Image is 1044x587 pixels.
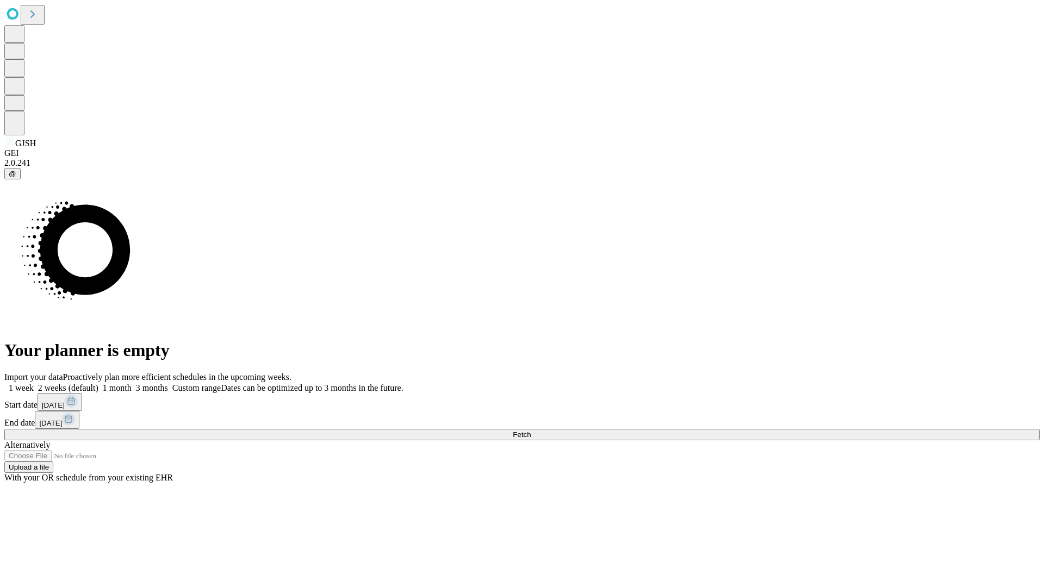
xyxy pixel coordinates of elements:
span: Import your data [4,372,63,382]
button: Upload a file [4,461,53,473]
span: With your OR schedule from your existing EHR [4,473,173,482]
span: Fetch [513,430,531,439]
span: 2 weeks (default) [38,383,98,392]
span: Alternatively [4,440,50,449]
span: 1 week [9,383,34,392]
div: Start date [4,393,1040,411]
span: 3 months [136,383,168,392]
button: [DATE] [38,393,82,411]
span: @ [9,170,16,178]
span: 1 month [103,383,132,392]
span: GJSH [15,139,36,148]
span: [DATE] [39,419,62,427]
span: Custom range [172,383,221,392]
span: Proactively plan more efficient schedules in the upcoming weeks. [63,372,291,382]
span: Dates can be optimized up to 3 months in the future. [221,383,403,392]
div: End date [4,411,1040,429]
button: [DATE] [35,411,79,429]
h1: Your planner is empty [4,340,1040,360]
span: [DATE] [42,401,65,409]
button: Fetch [4,429,1040,440]
div: 2.0.241 [4,158,1040,168]
button: @ [4,168,21,179]
div: GEI [4,148,1040,158]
